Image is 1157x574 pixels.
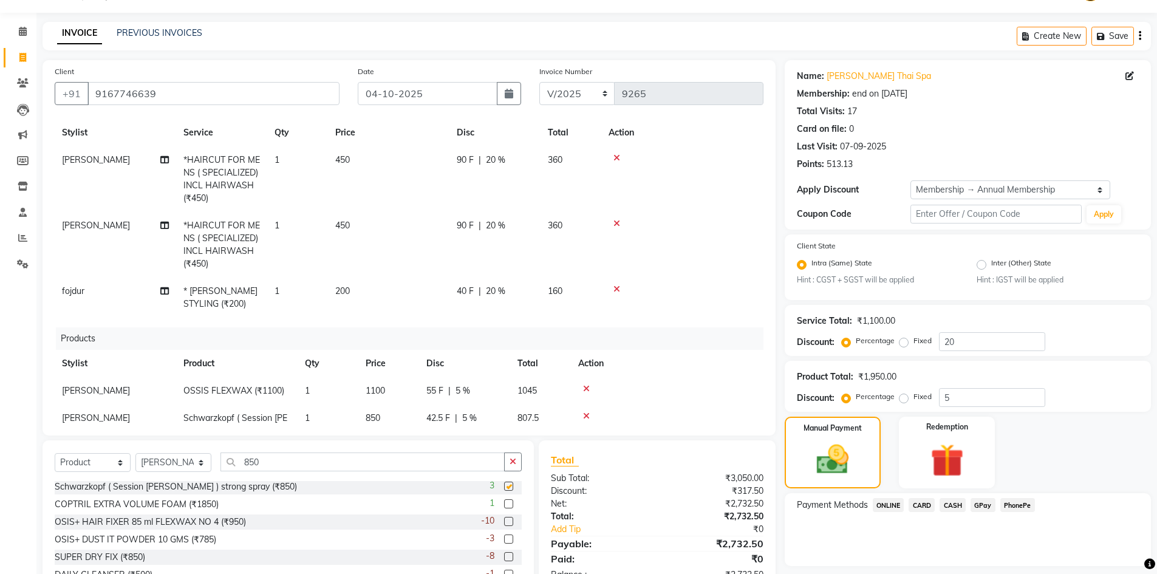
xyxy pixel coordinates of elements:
[479,285,481,298] span: |
[797,315,852,327] div: Service Total:
[56,327,773,350] div: Products
[797,183,911,196] div: Apply Discount
[183,220,260,269] span: *HAIRCUT FOR MENS ( SPECIALIZED) INCL HAIRWASH (₹450)
[358,66,374,77] label: Date
[479,219,481,232] span: |
[551,454,579,466] span: Total
[657,552,773,566] div: ₹0
[62,385,130,396] span: [PERSON_NAME]
[462,412,477,425] span: 5 %
[797,371,853,383] div: Product Total:
[486,285,505,298] span: 20 %
[305,385,310,396] span: 1
[797,336,834,349] div: Discount:
[548,154,562,165] span: 360
[677,523,773,536] div: ₹0
[926,422,968,432] label: Redemption
[486,550,494,562] span: -8
[55,66,74,77] label: Client
[517,385,537,396] span: 1045
[657,510,773,523] div: ₹2,732.50
[827,70,931,83] a: [PERSON_NAME] Thai Spa
[797,392,834,405] div: Discount:
[541,119,601,146] th: Total
[176,119,267,146] th: Service
[479,154,481,166] span: |
[797,241,836,251] label: Client State
[55,82,89,105] button: +91
[220,453,505,471] input: Search or Scan
[62,412,130,423] span: [PERSON_NAME]
[510,350,571,377] th: Total
[873,498,904,512] span: ONLINE
[1087,205,1121,224] button: Apply
[909,498,935,512] span: CARD
[62,220,130,231] span: [PERSON_NAME]
[298,350,358,377] th: Qty
[657,536,773,551] div: ₹2,732.50
[542,510,657,523] div: Total:
[57,22,102,44] a: INVOICE
[486,219,505,232] span: 20 %
[977,275,1139,285] small: Hint : IGST will be applied
[797,275,959,285] small: Hint : CGST + SGST will be applied
[490,479,494,492] span: 3
[852,87,907,100] div: end on [DATE]
[486,532,494,545] span: -3
[657,497,773,510] div: ₹2,732.50
[275,220,279,231] span: 1
[827,158,853,171] div: 513.13
[176,350,298,377] th: Product
[913,391,932,402] label: Fixed
[571,350,763,377] th: Action
[797,105,845,118] div: Total Visits:
[275,154,279,165] span: 1
[797,87,850,100] div: Membership:
[517,412,539,423] span: 807.5
[486,154,505,166] span: 20 %
[856,391,895,402] label: Percentage
[183,385,284,396] span: OSSIS FLEXWAX (₹1100)
[481,514,494,527] span: -10
[55,551,145,564] div: SUPER DRY FIX (₹850)
[55,480,297,493] div: Schwarzkopf ( Session [PERSON_NAME] ) strong spray (₹850)
[991,258,1051,272] label: Inter (Other) State
[657,472,773,485] div: ₹3,050.00
[657,485,773,497] div: ₹317.50
[457,154,474,166] span: 90 F
[183,285,258,309] span: * [PERSON_NAME] STYLING (₹200)
[305,412,310,423] span: 1
[55,350,176,377] th: Stylist
[542,552,657,566] div: Paid:
[542,523,676,536] a: Add Tip
[117,27,202,38] a: PREVIOUS INVOICES
[601,119,763,146] th: Action
[335,154,350,165] span: 450
[542,472,657,485] div: Sub Total:
[548,220,562,231] span: 360
[840,140,886,153] div: 07-09-2025
[797,140,838,153] div: Last Visit:
[55,119,176,146] th: Stylist
[358,350,419,377] th: Price
[539,66,592,77] label: Invoice Number
[328,119,449,146] th: Price
[426,384,443,397] span: 55 F
[490,497,494,510] span: 1
[548,285,562,296] span: 160
[910,205,1082,224] input: Enter Offer / Coupon Code
[55,498,219,511] div: COPTRIL EXTRA VOLUME FOAM (₹1850)
[542,536,657,551] div: Payable:
[335,220,350,231] span: 450
[542,497,657,510] div: Net:
[419,350,510,377] th: Disc
[1000,498,1035,512] span: PhonePe
[267,119,328,146] th: Qty
[449,119,541,146] th: Disc
[797,499,868,511] span: Payment Methods
[62,154,130,165] span: [PERSON_NAME]
[913,335,932,346] label: Fixed
[275,285,279,296] span: 1
[857,315,895,327] div: ₹1,100.00
[940,498,966,512] span: CASH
